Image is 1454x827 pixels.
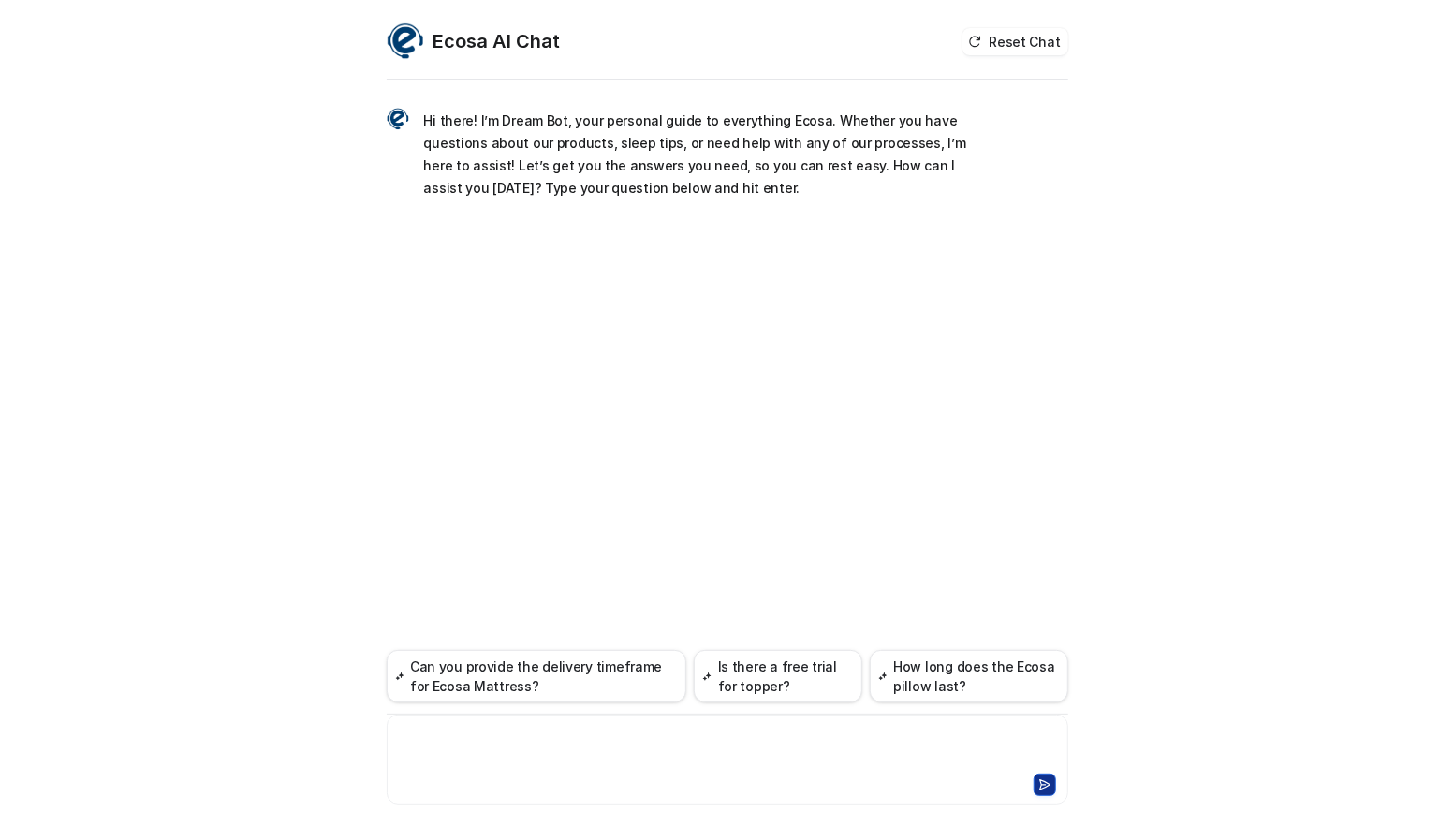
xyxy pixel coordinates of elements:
[387,108,409,130] img: Widget
[387,22,424,60] img: Widget
[962,28,1067,55] button: Reset Chat
[870,650,1068,702] button: How long does the Ecosa pillow last?
[387,650,687,702] button: Can you provide the delivery timeframe for Ecosa Mattress?
[424,110,972,199] p: Hi there! I’m Dream Bot, your personal guide to everything Ecosa. Whether you have questions abou...
[694,650,861,702] button: Is there a free trial for topper?
[433,28,561,54] h2: Ecosa AI Chat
